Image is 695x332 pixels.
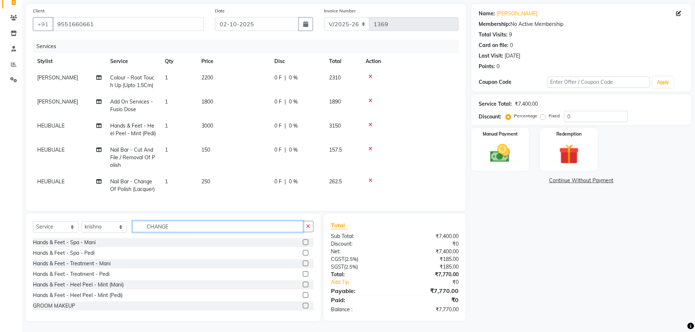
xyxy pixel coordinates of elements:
[653,77,673,88] button: Apply
[510,42,513,49] div: 0
[165,178,168,185] span: 1
[201,147,210,153] span: 150
[395,233,464,240] div: ₹7,400.00
[201,98,213,105] span: 1800
[509,31,512,39] div: 9
[497,10,537,17] a: [PERSON_NAME]
[395,306,464,313] div: ₹7,770.00
[289,122,298,130] span: 0 %
[479,63,495,70] div: Points:
[285,122,286,130] span: |
[289,98,298,106] span: 0 %
[201,178,210,185] span: 250
[479,42,509,49] div: Card on file:
[37,74,78,81] span: [PERSON_NAME]
[479,20,510,28] div: Membership:
[274,98,282,106] span: 0 F
[274,122,282,130] span: 0 F
[325,53,361,70] th: Total
[33,17,53,31] button: +91
[549,113,560,119] label: Fixed
[110,147,155,168] span: Nail Bar - Cut And File / Removal Of Polish
[289,178,298,185] span: 0 %
[285,98,286,106] span: |
[395,296,464,304] div: ₹0
[165,147,168,153] span: 1
[274,74,282,82] span: 0 F
[329,98,341,105] span: 1890
[215,8,225,14] label: Date
[270,53,325,70] th: Disc
[325,271,395,278] div: Total:
[473,177,690,184] a: Continue Without Payment
[33,249,94,257] div: Hands & Feet - Spa - Pedi
[484,142,516,165] img: _cash.svg
[33,302,75,310] div: GROOM MAKEUP
[331,263,344,270] span: SGST
[497,63,499,70] div: 0
[325,306,395,313] div: Balance :
[515,100,538,108] div: ₹7,400.00
[132,221,303,232] input: Search or Scan
[345,264,356,270] span: 2.5%
[331,256,344,262] span: CGST
[395,263,464,271] div: ₹185.00
[361,53,459,70] th: Action
[329,147,342,153] span: 157.5
[479,78,547,86] div: Coupon Code
[479,100,512,108] div: Service Total:
[556,131,582,137] label: Redemption
[37,122,65,129] span: HEUBUALE
[325,296,395,304] div: Paid:
[483,131,518,137] label: Manual Payment
[329,74,341,81] span: 2310
[165,122,168,129] span: 1
[110,178,155,192] span: Nail Bar - Change Of Polish (Lacquer)
[479,113,501,121] div: Discount:
[285,74,286,82] span: |
[33,260,111,267] div: Hands & Feet - Treatment - Mani
[289,74,298,82] span: 0 %
[346,256,357,262] span: 2.5%
[34,40,464,53] div: Services
[165,98,168,105] span: 1
[110,74,154,89] span: Colour - Root Touch Up (Upto 1.5Cm)
[325,263,395,271] div: ( )
[33,53,106,70] th: Stylist
[325,240,395,248] div: Discount:
[33,8,45,14] label: Client
[331,222,348,229] span: Total
[395,271,464,278] div: ₹7,770.00
[201,122,213,129] span: 3000
[285,146,286,154] span: |
[33,270,109,278] div: Hands & Feet - Treatment - Pedi
[37,178,65,185] span: HEUBUALE
[285,178,286,185] span: |
[161,53,197,70] th: Qty
[395,286,464,295] div: ₹7,770.00
[479,10,495,17] div: Name:
[325,278,406,286] a: Add Tip
[197,53,270,70] th: Price
[395,240,464,248] div: ₹0
[479,20,684,28] div: No Active Membership
[33,281,124,289] div: Hands & Feet - Heel Peel - Mint (Mani)
[274,146,282,154] span: 0 F
[514,113,537,119] label: Percentage
[165,74,168,81] span: 1
[479,31,507,39] div: Total Visits:
[479,52,503,60] div: Last Visit:
[37,147,65,153] span: HEUBUALE
[505,52,520,60] div: [DATE]
[406,278,464,286] div: ₹0
[325,255,395,263] div: ( )
[325,286,395,295] div: Payable:
[325,248,395,255] div: Net:
[325,233,395,240] div: Sub Total:
[53,17,204,31] input: Search by Name/Mobile/Email/Code
[37,98,78,105] span: [PERSON_NAME]
[324,8,356,14] label: Invoice Number
[33,292,123,299] div: Hands & Feet - Heel Peel - Mint (Pedi)
[106,53,161,70] th: Service
[329,178,342,185] span: 262.5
